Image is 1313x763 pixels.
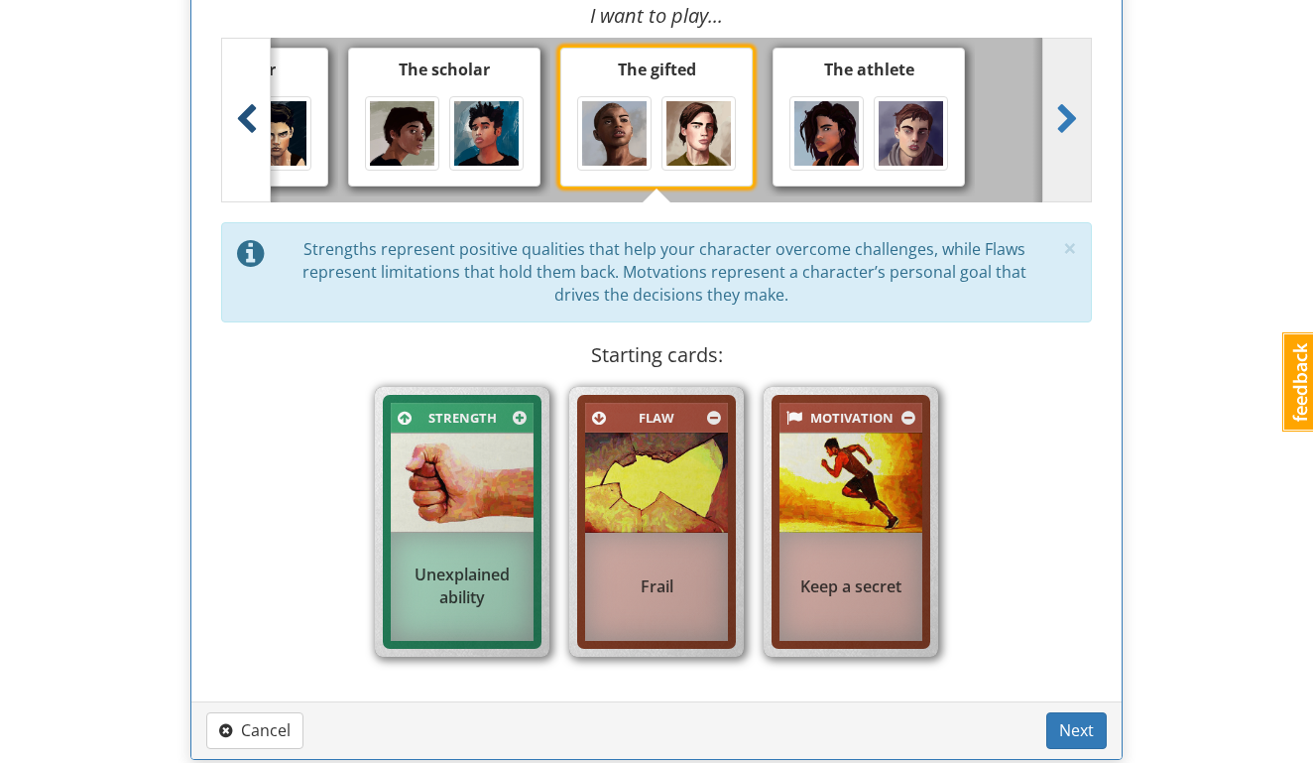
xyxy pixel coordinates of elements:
div: Flaw [610,407,703,430]
div: Keep a secret [779,566,922,608]
img: A young caucasian man with short brown hair. [666,101,731,166]
img: A young black man with dark spiky hair. [454,101,519,166]
span: Next [1059,719,1094,741]
div: Strengths represent positive qualities that help your character overcome challenges, while Flaws ... [287,238,1056,307]
button: Next [1046,712,1107,749]
img: A young woman of mixed ethnicity with short red hair. [370,101,434,166]
img: A young caucasian man with choppy brown hair. [879,101,943,166]
span: × [1063,231,1077,264]
img: A person sprints as fast as they can. [779,433,922,533]
div: Unexplained ability [391,555,534,620]
img: A young black woman with a buzz cut. [582,101,647,166]
h4: Starting cards: [221,344,1092,366]
div: The athlete [783,59,954,81]
button: Cancel [206,712,303,749]
div: The gifted [571,59,742,81]
div: Strength [416,407,509,430]
img: A young woman of mixed race with long dark hair. [794,101,859,166]
div: The scholar [359,59,530,81]
div: Motivation [806,407,897,430]
img: A clenched fist. [391,433,534,533]
img: Shard of broken glass. [585,433,728,533]
em: I want to play... [590,2,723,29]
span: Cancel [219,719,291,741]
div: Frail [585,566,728,608]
